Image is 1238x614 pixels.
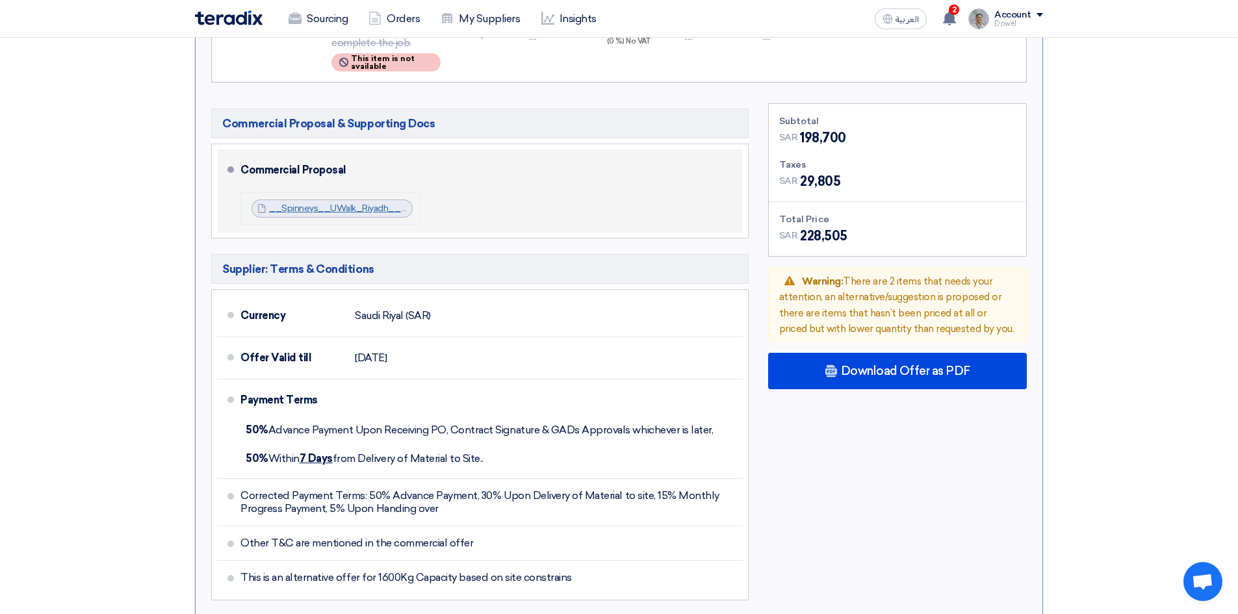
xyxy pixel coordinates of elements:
u: 7 Days [300,452,333,465]
strong: 50% [246,452,268,465]
span: العربية [896,15,919,24]
span: 2 [949,5,959,15]
span: SAR [779,229,798,242]
span: Corrected Payment Terms: 50% Advance Payment, 30% Upon Delivery of Material to site, 15% Monthly ... [240,489,738,515]
span: Commercial Proposal & Supporting Docs [222,116,435,131]
span: Within from Delivery of Material to Site.. [246,452,484,465]
a: Insights [531,5,607,33]
span: Advance Payment Upon Receiving PO, Contract Signature & GADs Approvals whichever is later, [246,424,713,436]
span: 228,505 [800,226,847,246]
div: Subtotal [779,114,1016,128]
span: 0 [529,26,536,40]
a: My Suppliers [430,5,530,33]
a: Orders [358,5,430,33]
strong: 50% [246,424,268,436]
span: This item is not available [351,55,433,70]
div: Dowel [994,20,1043,27]
span: Download Offer as PDF [841,365,970,377]
div: Currency [240,300,344,331]
span: 29,805 [800,172,840,191]
span: Other T&C are mentioned in the commercial offer [240,537,473,550]
div: Taxes [779,158,1016,172]
img: Teradix logo [195,10,263,25]
span: There are 2 items that needs your attention, an alternative/suggestion is proposed or there are i... [779,275,1014,335]
span: 0 [763,26,770,40]
div: Total Price [779,212,1016,226]
span: Warning: [802,275,843,287]
div: Account [994,10,1031,21]
a: __Spinneys__UWalk_Riyadh__Kg_Offer_Commercial_1753885318986.pdf [269,203,582,214]
div: (0 %) No VAT [607,36,664,47]
span: [DATE] [355,352,387,365]
div: Payment Terms [240,385,727,416]
a: Open chat [1183,562,1222,601]
span: 0 [685,26,692,40]
div: Commercial Proposal [240,155,727,186]
a: Sourcing [278,5,358,33]
span: 198,700 [800,128,846,147]
h5: Supplier: Terms & Conditions [211,254,749,284]
div: Offer Valid till [240,342,344,374]
span: SAR [779,174,798,188]
span: SAR [779,131,798,144]
span: This is an alternative offer for 1600Kg Capacity based on site constrains [240,571,572,584]
img: IMG_1753965247717.jpg [968,8,989,29]
div: Saudi Riyal (SAR) [355,303,431,328]
button: العربية [875,8,927,29]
